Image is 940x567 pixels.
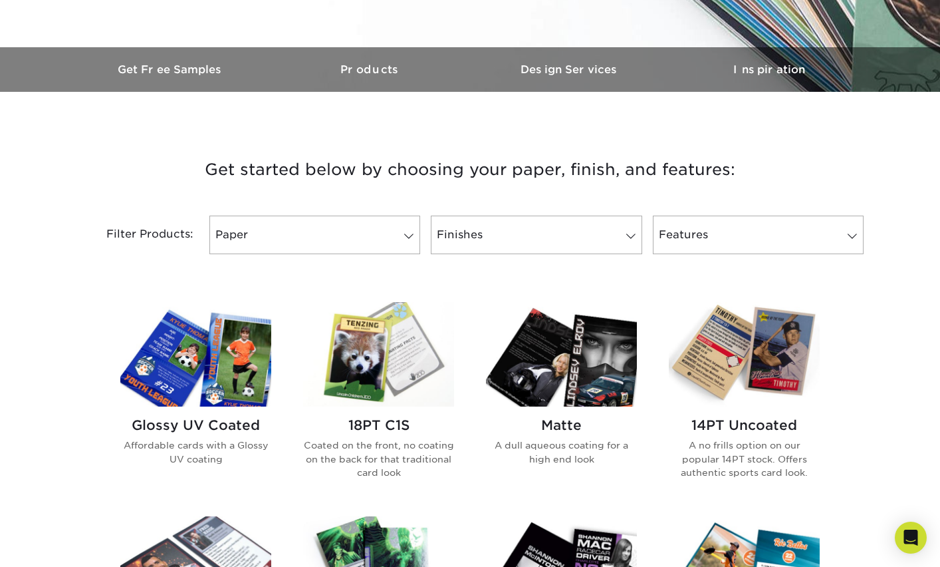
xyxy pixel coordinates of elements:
a: Glossy UV Coated Trading Cards Glossy UV Coated Affordable cards with a Glossy UV coating [120,302,271,500]
h3: Design Services [470,63,669,76]
a: Design Services [470,47,669,92]
h2: 18PT C1S [303,417,454,433]
p: A no frills option on our popular 14PT stock. Offers authentic sports card look. [669,439,820,479]
h2: Matte [486,417,637,433]
p: Affordable cards with a Glossy UV coating [120,439,271,466]
a: Finishes [431,216,642,254]
div: Open Intercom Messenger [895,522,927,554]
a: Paper [209,216,420,254]
img: Glossy UV Coated Trading Cards [120,302,271,407]
div: Filter Products: [71,216,204,254]
a: Features [653,216,864,254]
a: Inspiration [669,47,869,92]
img: 18PT C1S Trading Cards [303,302,454,407]
img: 14PT Uncoated Trading Cards [669,302,820,407]
h3: Get started below by choosing your paper, finish, and features: [81,140,859,200]
a: 18PT C1S Trading Cards 18PT C1S Coated on the front, no coating on the back for that traditional ... [303,302,454,500]
h3: Products [271,63,470,76]
a: 14PT Uncoated Trading Cards 14PT Uncoated A no frills option on our popular 14PT stock. Offers au... [669,302,820,500]
p: Coated on the front, no coating on the back for that traditional card look [303,439,454,479]
h3: Get Free Samples [71,63,271,76]
a: Matte Trading Cards Matte A dull aqueous coating for a high end look [486,302,637,500]
h3: Inspiration [669,63,869,76]
h2: Glossy UV Coated [120,417,271,433]
p: A dull aqueous coating for a high end look [486,439,637,466]
a: Get Free Samples [71,47,271,92]
a: Products [271,47,470,92]
h2: 14PT Uncoated [669,417,820,433]
img: Matte Trading Cards [486,302,637,407]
